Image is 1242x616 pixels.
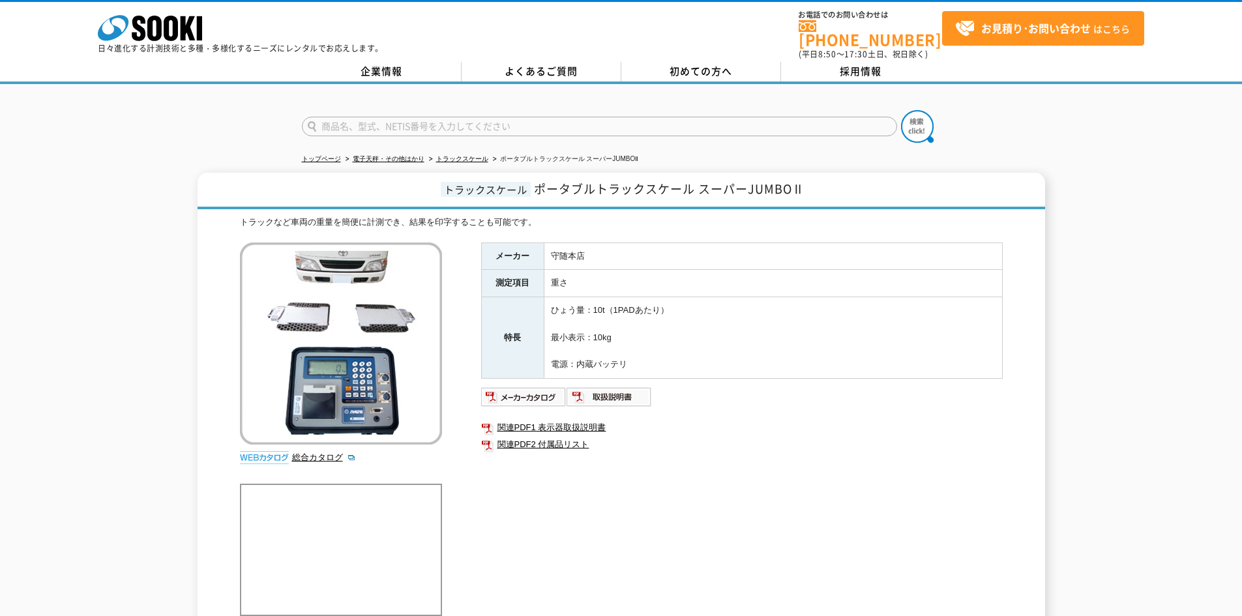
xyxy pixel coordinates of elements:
[481,297,544,379] th: 特長
[98,44,383,52] p: 日々進化する計測技術と多種・多様化するニーズにレンタルでお応えします。
[942,11,1144,46] a: お見積り･お問い合わせはこちら
[534,180,805,198] span: ポータブルトラックスケール スーパーJUMBOⅡ
[302,155,341,162] a: トップページ
[481,395,567,405] a: メーカーカタログ
[481,270,544,297] th: 測定項目
[818,48,836,60] span: 8:50
[670,64,732,78] span: 初めての方へ
[799,48,928,60] span: (平日 ～ 土日、祝日除く)
[481,419,1003,436] a: 関連PDF1 表示器取扱説明書
[436,155,488,162] a: トラックスケール
[240,242,442,445] img: ポータブルトラックスケール スーパーJUMBOⅡ
[240,216,1003,229] div: トラックなど車両の重量を簡便に計測でき、結果を印字することも可能です。
[481,242,544,270] th: メーカー
[567,387,652,407] img: 取扱説明書
[481,436,1003,453] a: 関連PDF2 付属品リスト
[544,242,1002,270] td: 守随本店
[781,62,941,81] a: 採用情報
[481,387,567,407] img: メーカーカタログ
[302,117,897,136] input: 商品名、型式、NETIS番号を入力してください
[441,182,531,197] span: トラックスケール
[799,11,942,19] span: お電話でのお問い合わせは
[567,395,652,405] a: 取扱説明書
[302,62,462,81] a: 企業情報
[544,270,1002,297] td: 重さ
[462,62,621,81] a: よくあるご質問
[544,297,1002,379] td: ひょう量：10t（1PADあたり） 最小表示：10kg 電源：内蔵バッテリ
[981,20,1091,36] strong: お見積り･お問い合わせ
[292,452,356,462] a: 総合カタログ
[844,48,868,60] span: 17:30
[901,110,934,143] img: btn_search.png
[240,451,289,464] img: webカタログ
[799,20,942,47] a: [PHONE_NUMBER]
[490,153,639,166] li: ポータブルトラックスケール スーパーJUMBOⅡ
[955,19,1130,38] span: はこちら
[621,62,781,81] a: 初めての方へ
[353,155,424,162] a: 電子天秤・その他はかり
